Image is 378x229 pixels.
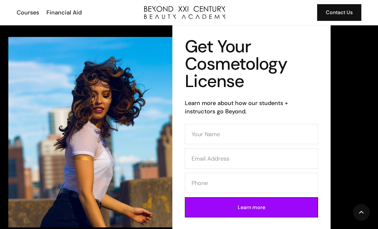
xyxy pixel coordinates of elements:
[17,8,39,17] div: Courses
[185,124,318,222] form: Contact Form (Cosmo)
[42,8,85,17] a: Financial Aid
[185,99,318,116] h6: Learn more about how our students + instructors go Beyond.
[185,124,318,144] input: Your Name
[185,197,318,217] input: Learn more
[46,8,82,17] div: Financial Aid
[185,38,318,90] h1: Get Your Cosmetology License
[144,6,226,19] img: beyond logo
[144,6,226,19] a: home
[326,8,353,17] div: Contact Us
[185,173,318,193] input: Phone
[8,37,189,228] img: esthetician facial application
[185,148,318,169] input: Email Address
[317,4,361,21] a: Contact Us
[12,8,42,17] a: Courses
